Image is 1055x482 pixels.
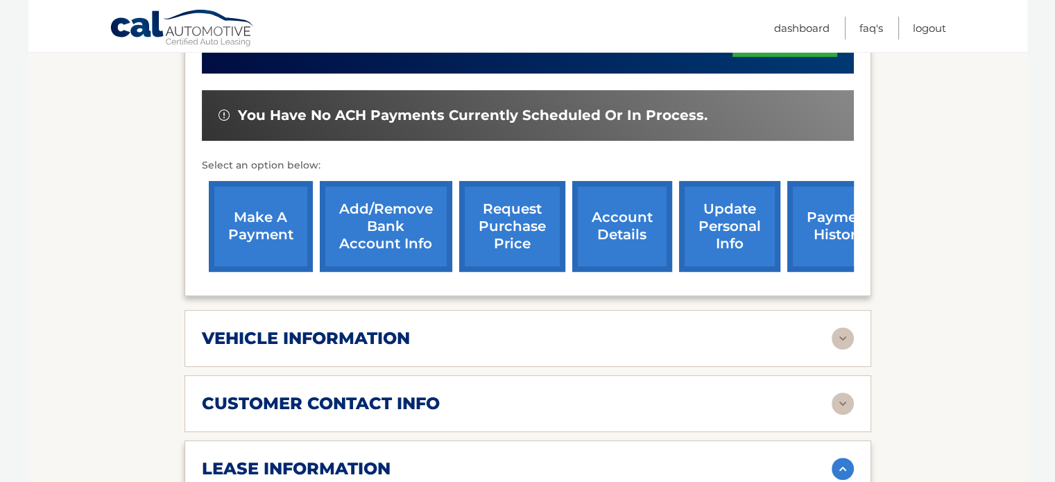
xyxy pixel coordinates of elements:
h2: vehicle information [202,328,410,349]
a: Add/Remove bank account info [320,181,452,272]
a: request purchase price [459,181,565,272]
a: update personal info [679,181,780,272]
img: accordion-active.svg [832,458,854,480]
a: Logout [913,17,946,40]
a: FAQ's [859,17,883,40]
a: payment history [787,181,891,272]
a: Cal Automotive [110,9,255,49]
a: Dashboard [774,17,830,40]
span: You have no ACH payments currently scheduled or in process. [238,107,707,124]
img: accordion-rest.svg [832,393,854,415]
p: Select an option below: [202,157,854,174]
img: accordion-rest.svg [832,327,854,350]
h2: customer contact info [202,393,440,414]
a: make a payment [209,181,313,272]
h2: lease information [202,458,391,479]
a: account details [572,181,672,272]
img: alert-white.svg [218,110,230,121]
